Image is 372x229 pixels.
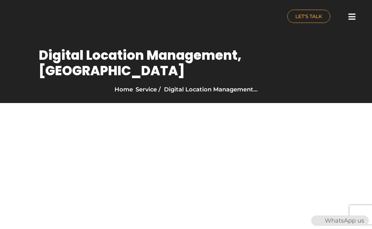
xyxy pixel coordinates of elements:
[311,215,369,226] div: WhatsApp us
[136,85,157,94] li: Service
[311,217,369,224] a: WhatsAppWhatsApp us
[157,85,257,94] li: Digital Location Management…
[3,3,183,31] a: nuance-qatar_logo
[115,86,133,93] a: Home
[312,215,322,226] img: WhatsApp
[3,3,58,31] img: nuance-qatar_logo
[39,47,333,78] h1: Digital Location Management, [GEOGRAPHIC_DATA]
[295,14,322,19] span: LET'S TALK
[287,10,330,23] a: LET'S TALK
